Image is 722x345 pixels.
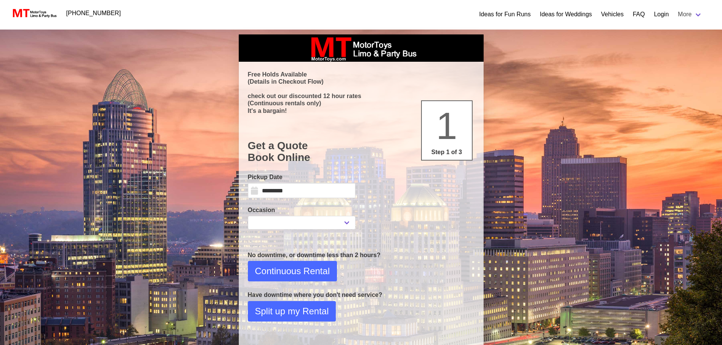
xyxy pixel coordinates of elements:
a: Vehicles [601,10,624,19]
p: (Continuous rentals only) [248,100,475,107]
p: Free Holds Available [248,71,475,78]
p: No downtime, or downtime less than 2 hours? [248,251,475,260]
button: Continuous Rental [248,261,337,281]
span: Split up my Rental [255,304,329,318]
span: 1 [436,105,457,147]
a: FAQ [633,10,645,19]
a: [PHONE_NUMBER] [62,6,125,21]
p: It's a bargain! [248,107,475,114]
p: Step 1 of 3 [425,148,469,157]
img: MotorToys Logo [11,8,57,19]
label: Occasion [248,206,356,215]
a: Ideas for Weddings [540,10,592,19]
button: Split up my Rental [248,301,336,322]
h1: Get a Quote Book Online [248,140,475,164]
p: Have downtime where you don't need service? [248,290,475,300]
a: Login [654,10,669,19]
a: Ideas for Fun Runs [479,10,531,19]
img: box_logo_brand.jpeg [304,34,418,62]
span: Continuous Rental [255,264,330,278]
p: check out our discounted 12 hour rates [248,92,475,100]
a: More [673,7,707,22]
p: (Details in Checkout Flow) [248,78,475,85]
label: Pickup Date [248,173,356,182]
